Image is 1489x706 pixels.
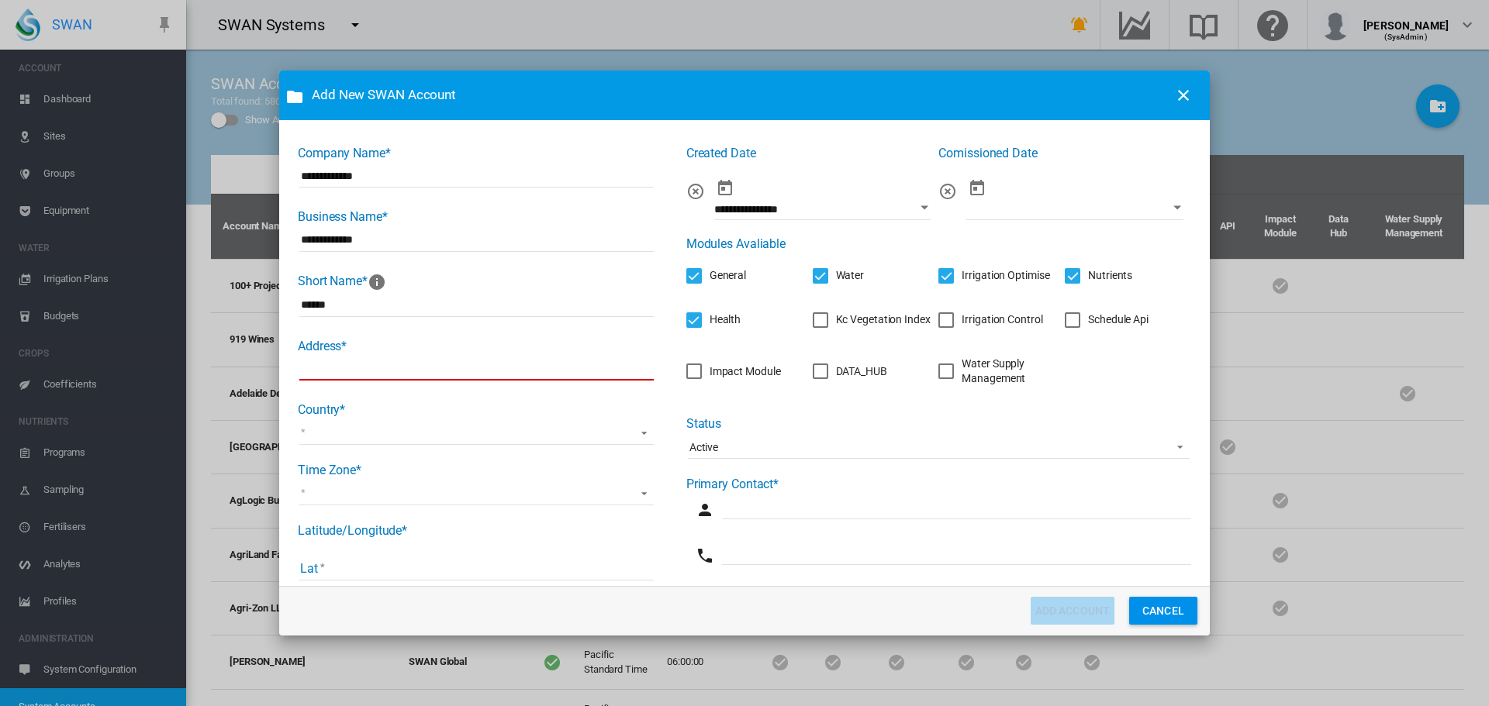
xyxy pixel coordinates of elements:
[938,267,1049,283] md-checkbox: Irrigation Optimise
[696,501,714,519] md-icon: icon-account
[1168,80,1199,111] button: icon-close
[1129,597,1197,625] button: CANCEL
[938,146,1037,160] label: Comissioned Date
[710,268,746,284] div: General
[911,194,939,222] button: Open calendar
[686,416,721,431] label: Status
[813,267,865,283] md-checkbox: Water
[1174,86,1193,105] md-icon: icon-close
[298,523,407,538] label: Latitude/Longitude*
[298,274,386,288] label: Short Name*
[1065,267,1132,283] md-checkbox: Nutrients
[938,312,1042,328] md-checkbox: Irrigation Control
[686,363,781,379] md-checkbox: Impact Module
[298,209,388,224] label: Business Name*
[938,356,1065,387] md-checkbox: Water Supply Management
[686,236,786,251] label: Modules Avaliable
[938,182,957,201] i: Clear comissioned date
[298,146,391,160] label: Company Name*
[836,364,887,380] div: DATA_HUB
[710,364,781,380] div: Impact Module
[279,71,1210,635] md-dialog: Company Name* ...
[1088,268,1132,284] div: Nutrients
[298,402,345,417] label: Country*
[962,173,993,204] button: md-calendar
[962,312,1042,328] div: Irrigation Control
[813,312,931,328] md-checkbox: Kc Vegetation Index
[1088,312,1149,328] div: Schedule Api
[1031,597,1115,625] button: ADD ACCOUNT
[686,146,756,160] label: Created Date
[813,363,887,379] md-checkbox: DATA_HUB
[298,463,361,477] label: Time Zone*
[836,312,931,328] div: Kc Vegetation Index
[686,477,779,491] label: Primary Contact*
[686,182,705,201] i: Clear created date
[298,339,347,353] label: Address*
[710,312,741,328] div: Health
[285,88,304,106] md-icon: icon-folder
[689,441,718,453] div: Active
[962,356,1065,387] div: Water Supply Management
[710,173,741,204] button: md-calendar
[1163,194,1191,222] button: Open calendar
[1065,312,1149,328] md-checkbox: Schedule Api
[696,546,714,565] md-icon: icon-phone
[686,312,741,328] md-checkbox: Health
[962,268,1049,284] div: Irrigation Optimise
[836,268,865,284] div: Water
[312,86,1163,105] span: Add New SWAN Account
[686,267,746,283] md-checkbox: General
